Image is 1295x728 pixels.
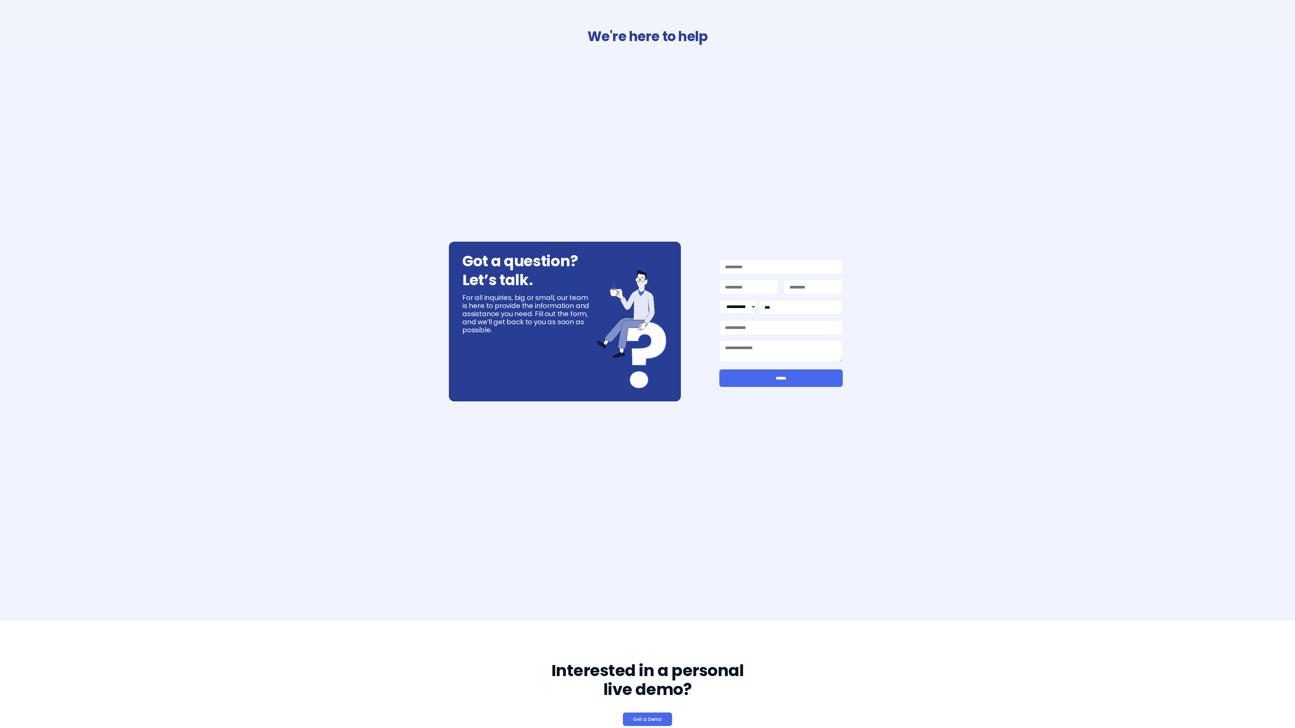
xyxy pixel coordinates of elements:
h2: We're here to help [456,27,839,46]
a: Get a Demo [623,712,672,726]
span: Get a Demo [633,716,662,723]
h2: Interested in a personal live demo? [536,661,759,699]
h3: Got a question? Let’s talk. [462,252,578,290]
p: For all inquiries, big or small, our team is here to provide the information and assistance you n... [462,294,589,334]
